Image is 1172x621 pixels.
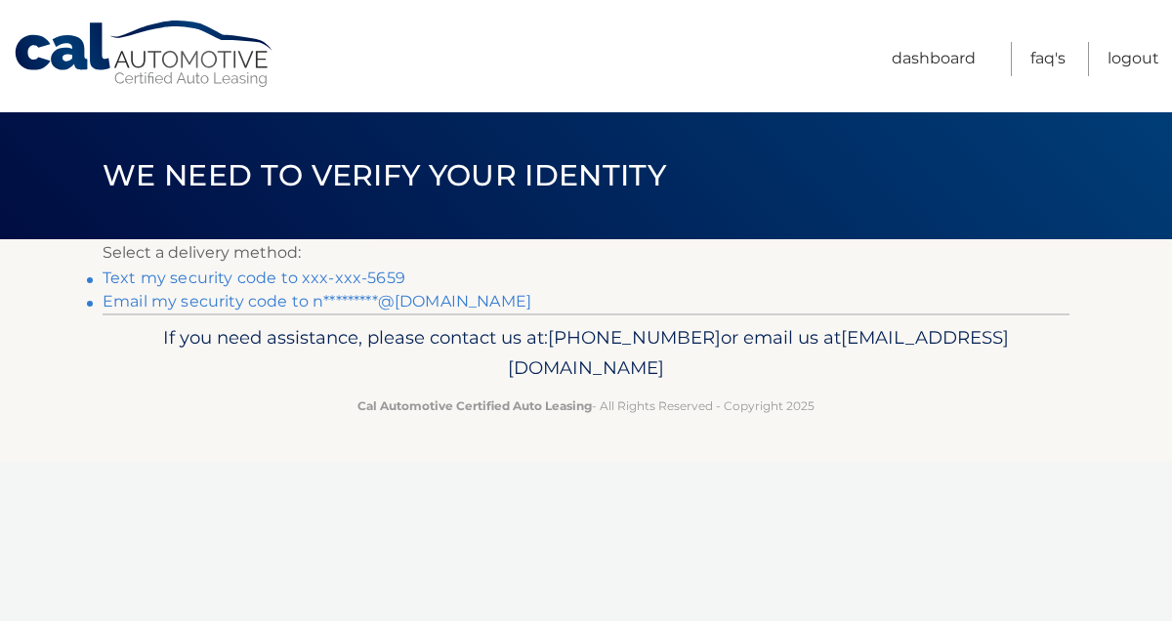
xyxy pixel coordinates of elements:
[548,326,721,349] span: [PHONE_NUMBER]
[1108,42,1159,76] a: Logout
[115,322,1057,385] p: If you need assistance, please contact us at: or email us at
[1030,42,1066,76] a: FAQ's
[357,398,592,413] strong: Cal Automotive Certified Auto Leasing
[103,292,531,310] a: Email my security code to n*********@[DOMAIN_NAME]
[13,20,276,89] a: Cal Automotive
[103,239,1069,267] p: Select a delivery method:
[892,42,976,76] a: Dashboard
[103,269,405,287] a: Text my security code to xxx-xxx-5659
[103,157,666,193] span: We need to verify your identity
[115,395,1057,416] p: - All Rights Reserved - Copyright 2025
